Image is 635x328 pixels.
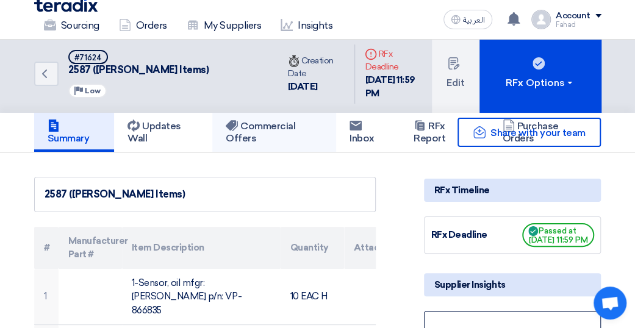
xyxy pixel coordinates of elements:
h5: Inbox [350,120,387,144]
div: 2587 ([PERSON_NAME] Items) [45,187,366,202]
h5: Updates Wall [127,120,199,144]
span: Share with your team [490,127,585,138]
a: Purchase Orders [489,113,601,152]
h5: Commercial Offers [226,120,323,144]
div: #71624 [74,54,102,62]
button: RFx Options [479,35,601,113]
th: Quantity [281,227,344,269]
td: 10 EAC H [281,269,344,325]
button: Edit [432,35,479,113]
div: RFx Deadline [431,228,522,242]
th: Item Description [122,227,281,269]
div: Fahad [556,21,601,28]
h5: Summary [48,120,101,144]
a: Orders [109,12,177,39]
div: Supplier Insights [424,273,601,296]
a: Updates Wall [114,113,212,152]
a: Sourcing [34,12,109,39]
div: [DATE] [288,80,345,94]
span: العربية [463,16,485,24]
div: RFx Options [506,76,575,90]
a: Insights [271,12,342,39]
a: My Suppliers [177,12,271,39]
button: العربية [443,10,492,29]
div: Creation Date [288,54,345,80]
div: RFx Deadline [365,48,422,73]
a: Commercial Offers [212,113,336,152]
td: 1-Sensor, oil mfgr: [PERSON_NAME] p/n: VP-866835 [122,269,281,325]
img: profile_test.png [531,10,551,29]
a: Summary [34,113,115,152]
span: 2587 ([PERSON_NAME] Items) [68,64,264,77]
span: Passed at [DATE] 11:59 PM [522,223,594,247]
th: Attachments [344,227,407,269]
th: # [34,227,59,269]
a: RFx Report [400,113,489,152]
td: 1 [34,269,59,325]
th: Manufacturer Part # [59,227,122,269]
span: Low [85,87,101,95]
div: RFx Timeline [424,179,601,202]
h5: 2587 (Perkins Items) [68,50,264,77]
div: Account [556,11,590,21]
h5: RFx Report [414,120,476,144]
a: Inbox [336,113,400,152]
div: Open chat [594,287,626,319]
div: [DATE] 11:59 PM [365,73,422,101]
